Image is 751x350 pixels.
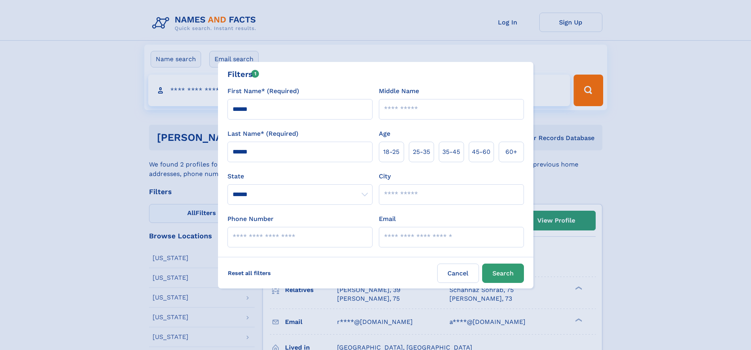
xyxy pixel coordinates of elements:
[379,86,419,96] label: Middle Name
[227,86,299,96] label: First Name* (Required)
[227,172,373,181] label: State
[227,129,298,139] label: Last Name* (Required)
[437,264,479,283] label: Cancel
[482,264,524,283] button: Search
[379,172,391,181] label: City
[505,147,517,157] span: 60+
[379,214,396,224] label: Email
[379,129,390,139] label: Age
[383,147,399,157] span: 18‑25
[442,147,460,157] span: 35‑45
[227,214,274,224] label: Phone Number
[223,264,276,283] label: Reset all filters
[413,147,430,157] span: 25‑35
[472,147,490,157] span: 45‑60
[227,68,259,80] div: Filters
